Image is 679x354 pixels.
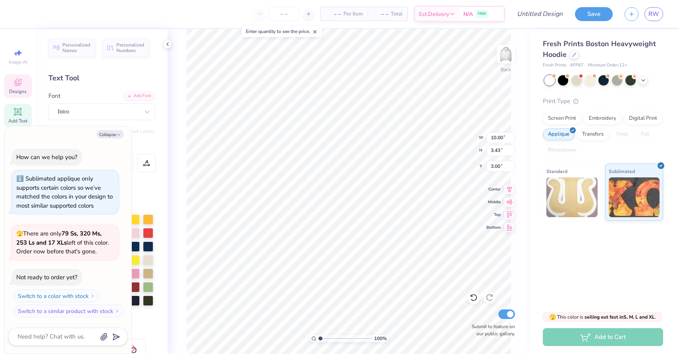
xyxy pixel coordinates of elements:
[115,309,120,313] img: Switch to a similar product with stock
[374,335,387,342] span: 100 %
[549,313,656,321] span: This color is .
[588,62,627,69] span: Minimum Order: 12 +
[543,113,581,124] div: Screen Print
[16,153,77,161] div: How can we help you?
[584,113,621,124] div: Embroidery
[9,88,27,95] span: Designs
[611,128,633,140] div: Vinyl
[584,314,655,320] strong: selling out fast in S, M, L and XL
[543,39,656,59] span: Fresh Prints Boston Heavyweight Hoodie
[16,175,113,210] div: Sublimated applique only supports certain colors so we’ve matched the colors in your design to mo...
[486,199,501,205] span: Middle
[575,7,613,21] button: Save
[543,62,566,69] span: Fresh Prints
[372,10,388,18] span: – –
[48,73,155,84] div: Text Tool
[8,118,27,124] span: Add Text
[577,128,609,140] div: Transfers
[16,273,77,281] div: Not ready to order yet?
[624,113,662,124] div: Digital Print
[644,7,663,21] a: RW
[123,91,155,101] div: Add Font
[391,10,403,18] span: Total
[268,7,299,21] input: – –
[62,42,91,53] span: Personalized Names
[463,10,473,18] span: N/A
[609,167,635,175] span: Sublimated
[419,10,449,18] span: Est. Delivery
[9,59,27,65] span: Image AI
[478,11,486,17] span: FREE
[498,46,514,62] img: Back
[97,130,123,138] button: Collapse
[546,177,598,217] img: Standard
[16,230,109,255] span: There are only left of this color. Order now before that's gone.
[486,212,501,218] span: Top
[116,42,145,53] span: Personalized Numbers
[546,167,567,175] span: Standard
[16,230,23,237] span: 🫣
[14,290,99,302] button: Switch to a color with stock
[48,91,60,101] label: Font
[570,62,584,69] span: # FP87
[16,230,102,247] strong: 79 Ss, 320 Ms, 253 Ls and 17 XLs
[501,66,511,73] div: Back
[543,128,575,140] div: Applique
[343,10,363,18] span: Per Item
[648,10,659,19] span: RW
[543,144,581,156] div: Rhinestones
[511,6,569,22] input: Untitled Design
[325,10,341,18] span: – –
[549,313,556,321] span: 🫣
[486,225,501,230] span: Bottom
[486,187,501,192] span: Center
[241,26,322,37] div: Enter quantity to see the price.
[90,294,95,298] img: Switch to a color with stock
[543,97,663,106] div: Print Type
[467,323,515,337] label: Submit to feature on our public gallery.
[609,177,660,217] img: Sublimated
[14,305,124,317] button: Switch to a similar product with stock
[636,128,654,140] div: Foil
